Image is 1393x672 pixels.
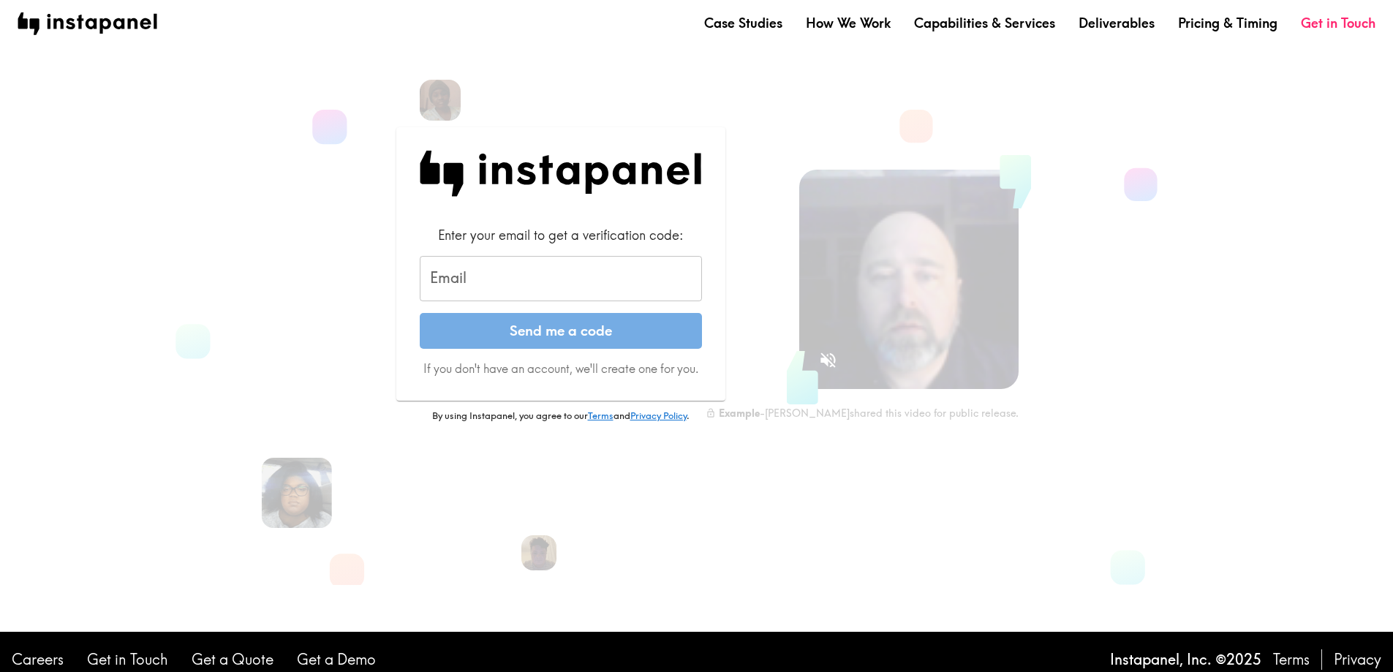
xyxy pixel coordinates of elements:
[420,313,702,350] button: Send me a code
[521,535,556,570] img: Liam
[719,407,760,420] b: Example
[192,649,273,670] a: Get a Quote
[1273,649,1310,670] a: Terms
[420,80,461,121] img: Venita
[1110,649,1261,670] p: Instapanel, Inc. © 2025
[420,151,702,197] img: Instapanel
[396,409,725,423] p: By using Instapanel, you agree to our and .
[261,458,331,528] img: Cassandra
[420,360,702,377] p: If you don't have an account, we'll create one for you.
[1301,14,1375,32] a: Get in Touch
[812,344,844,376] button: Sound is off
[704,14,782,32] a: Case Studies
[87,649,168,670] a: Get in Touch
[18,12,157,35] img: instapanel
[1079,14,1155,32] a: Deliverables
[1334,649,1381,670] a: Privacy
[630,409,687,421] a: Privacy Policy
[420,226,702,244] div: Enter your email to get a verification code:
[297,649,376,670] a: Get a Demo
[588,409,614,421] a: Terms
[1178,14,1277,32] a: Pricing & Timing
[706,407,1019,420] div: - [PERSON_NAME] shared this video for public release.
[806,14,891,32] a: How We Work
[914,14,1055,32] a: Capabilities & Services
[12,649,64,670] a: Careers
